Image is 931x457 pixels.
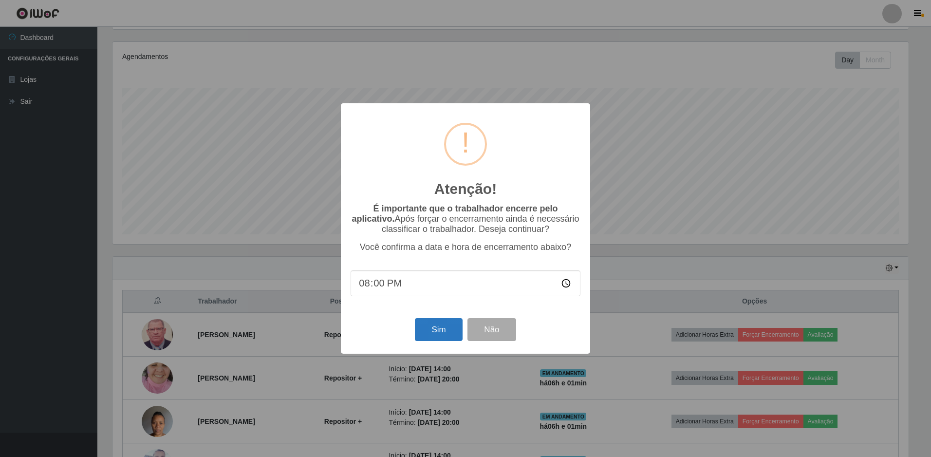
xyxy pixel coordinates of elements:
[415,318,462,341] button: Sim
[434,180,497,198] h2: Atenção!
[351,242,580,252] p: Você confirma a data e hora de encerramento abaixo?
[467,318,516,341] button: Não
[351,204,580,234] p: Após forçar o encerramento ainda é necessário classificar o trabalhador. Deseja continuar?
[352,204,558,224] b: É importante que o trabalhador encerre pelo aplicativo.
